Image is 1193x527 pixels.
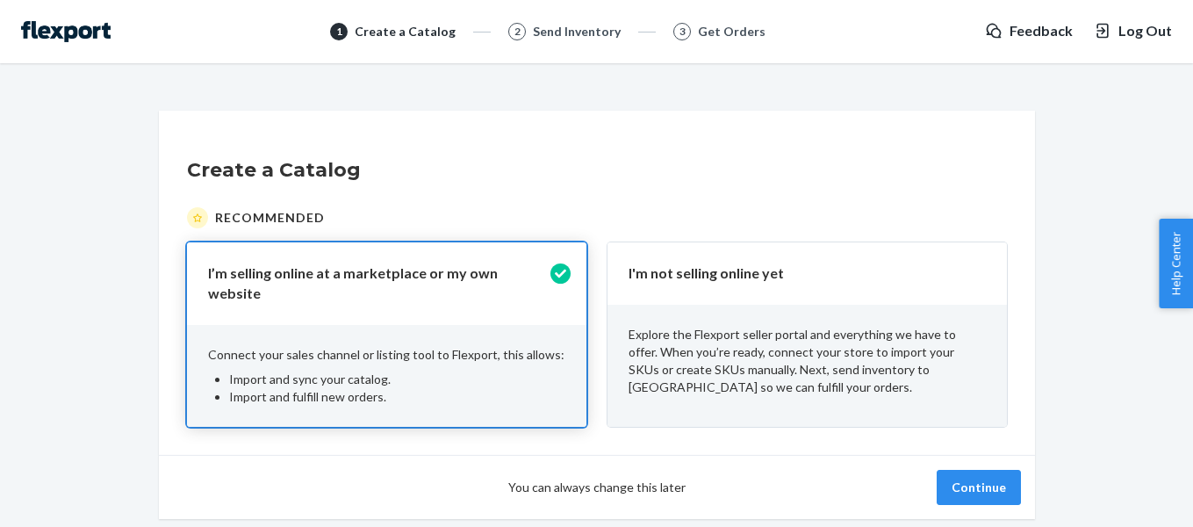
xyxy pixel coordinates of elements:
button: Help Center [1159,219,1193,308]
p: Connect your sales channel or listing tool to Flexport, this allows: [208,346,565,364]
div: Create a Catalog [355,23,456,40]
span: 1 [336,24,342,39]
h1: Create a Catalog [187,156,1007,184]
p: I’m selling online at a marketplace or my own website [208,263,544,304]
div: Send Inventory [533,23,621,40]
span: Log Out [1118,21,1172,41]
p: Explore the Flexport seller portal and everything we have to offer. When you’re ready, connect yo... [629,326,986,396]
button: I’m selling online at a marketplace or my own websiteConnect your sales channel or listing tool t... [187,242,586,427]
span: 2 [514,24,521,39]
button: I'm not selling online yetExplore the Flexport seller portal and everything we have to offer. Whe... [607,242,1007,427]
span: Import and fulfill new orders. [229,389,386,404]
span: Recommended [215,209,325,227]
button: Log Out [1094,21,1172,41]
span: You can always change this later [508,479,686,496]
a: Feedback [985,21,1073,41]
span: Import and sync your catalog. [229,372,391,386]
button: Continue [937,470,1021,505]
span: 3 [679,24,686,39]
div: Get Orders [698,23,765,40]
span: Feedback [1010,21,1073,41]
img: Flexport logo [21,21,111,42]
p: I'm not selling online yet [629,263,965,284]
